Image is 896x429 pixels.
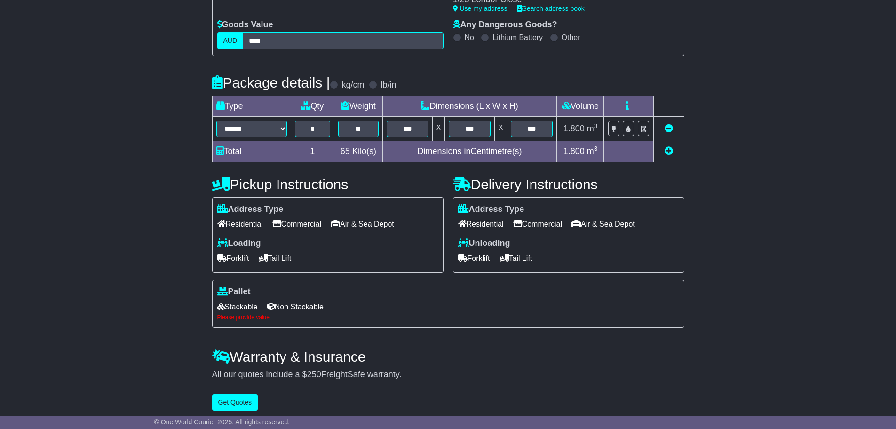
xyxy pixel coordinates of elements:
h4: Delivery Instructions [453,177,684,192]
span: Stackable [217,299,258,314]
div: All our quotes include a $ FreightSafe warranty. [212,370,684,380]
td: x [432,116,444,141]
span: 250 [307,370,321,379]
span: Commercial [272,217,321,231]
label: Other [562,33,580,42]
label: Any Dangerous Goods? [453,20,557,30]
td: x [495,116,507,141]
h4: Package details | [212,75,330,90]
span: Residential [458,217,504,231]
span: m [587,146,598,156]
span: Residential [217,217,263,231]
td: 1 [291,141,334,162]
td: Weight [334,96,383,116]
span: Forklift [458,251,490,266]
a: Search address book [517,5,585,12]
td: Total [212,141,291,162]
label: Pallet [217,287,251,297]
span: Tail Lift [259,251,292,266]
td: Dimensions in Centimetre(s) [382,141,557,162]
span: Non Stackable [267,299,324,314]
sup: 3 [594,122,598,130]
div: Please provide value [217,314,679,321]
a: Use my address [453,5,507,12]
label: AUD [217,32,244,49]
span: m [587,124,598,133]
span: Tail Lift [500,251,532,266]
label: No [465,33,474,42]
label: Lithium Battery [492,33,543,42]
sup: 3 [594,145,598,152]
span: © One World Courier 2025. All rights reserved. [154,418,290,426]
a: Add new item [665,146,673,156]
label: lb/in [381,80,396,90]
span: 65 [341,146,350,156]
td: Qty [291,96,334,116]
span: Commercial [513,217,562,231]
label: kg/cm [341,80,364,90]
span: 1.800 [563,146,585,156]
label: Loading [217,238,261,249]
a: Remove this item [665,124,673,133]
h4: Warranty & Insurance [212,349,684,364]
button: Get Quotes [212,394,258,411]
h4: Pickup Instructions [212,177,444,192]
td: Volume [557,96,604,116]
span: Air & Sea Depot [571,217,635,231]
td: Type [212,96,291,116]
label: Address Type [217,204,284,215]
span: 1.800 [563,124,585,133]
span: Forklift [217,251,249,266]
td: Dimensions (L x W x H) [382,96,557,116]
label: Address Type [458,204,524,215]
label: Goods Value [217,20,273,30]
label: Unloading [458,238,510,249]
span: Air & Sea Depot [331,217,394,231]
td: Kilo(s) [334,141,383,162]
